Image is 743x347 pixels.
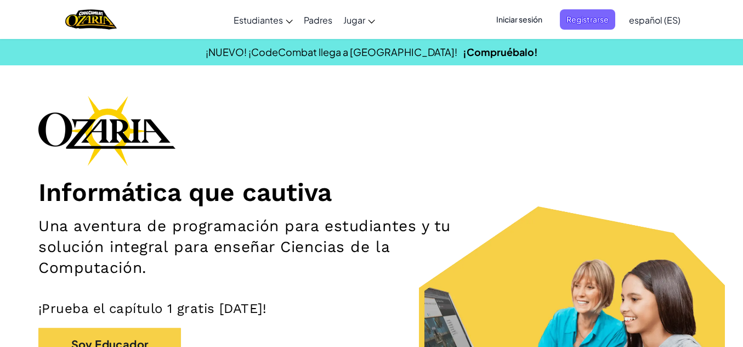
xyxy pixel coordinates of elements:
[228,5,298,35] a: Estudiantes
[38,216,485,278] h2: Una aventura de programación para estudiantes y tu solución integral para enseñar Ciencias de la ...
[38,177,705,208] h1: Informática que cautiva
[463,46,538,58] a: ¡Compruébalo!
[343,14,365,26] span: Jugar
[560,9,615,30] button: Registrarse
[298,5,338,35] a: Padres
[629,14,680,26] span: español (ES)
[234,14,283,26] span: Estudiantes
[38,300,705,317] p: ¡Prueba el capítulo 1 gratis [DATE]!
[65,8,116,31] img: Home
[338,5,381,35] a: Jugar
[38,96,175,166] img: Ozaria branding logo
[206,46,457,58] span: ¡NUEVO! ¡CodeCombat llega a [GEOGRAPHIC_DATA]!
[490,9,549,30] button: Iniciar sesión
[65,8,116,31] a: Ozaria by CodeCombat logo
[623,5,686,35] a: español (ES)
